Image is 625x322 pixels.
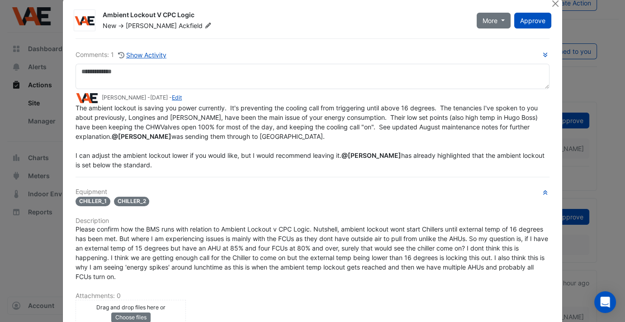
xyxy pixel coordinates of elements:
[118,50,167,60] button: Show Activity
[112,133,171,140] span: backfield@vaegroup.com.au [VAE Group]
[76,197,110,206] span: CHILLER_1
[76,188,549,196] h6: Equipment
[179,21,213,30] span: Ackfield
[341,152,401,159] span: liam.dent@cimenviro.com [CIM]
[76,50,167,60] div: Comments: 1
[96,304,166,311] small: Drag and drop files here or
[520,17,545,24] span: Approve
[514,13,551,28] button: Approve
[483,16,497,25] span: More
[594,291,616,313] div: Open Intercom Messenger
[477,13,511,28] button: More
[76,225,550,280] span: Please confirm how the BMS runs with relation to Ambient Lockout v CPC Logic. Nutshell, ambient l...
[103,22,116,29] span: New
[76,104,546,169] span: The ambient lockout is saving you power currently. It's preventing the cooling call from triggeri...
[74,16,95,25] img: VAE Group
[150,94,168,101] span: 2025-08-28 06:00:01
[76,93,98,103] img: VAE Group
[118,22,124,29] span: ->
[103,10,466,21] div: Ambient Lockout V CPC Logic
[114,197,150,206] span: CHILLER_2
[172,94,182,101] a: Edit
[102,94,182,102] small: [PERSON_NAME] - -
[76,292,549,300] h6: Attachments: 0
[126,22,177,29] span: [PERSON_NAME]
[76,217,549,225] h6: Description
